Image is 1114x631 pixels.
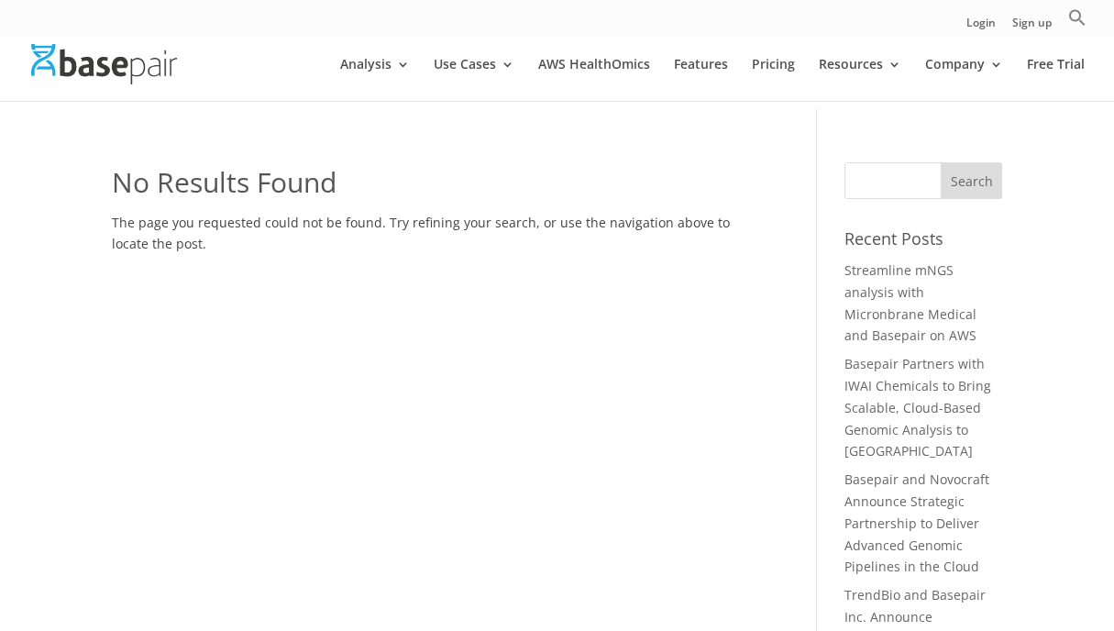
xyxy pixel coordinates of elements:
[966,17,996,37] a: Login
[941,162,1003,199] input: Search
[925,58,1003,101] a: Company
[434,58,514,101] a: Use Cases
[844,470,989,575] a: Basepair and Novocraft Announce Strategic Partnership to Deliver Advanced Genomic Pipelines in th...
[752,58,795,101] a: Pricing
[112,212,768,256] p: The page you requested could not be found. Try refining your search, or use the navigation above ...
[1068,8,1086,37] a: Search Icon Link
[819,58,901,101] a: Resources
[538,58,650,101] a: AWS HealthOmics
[844,261,976,344] a: Streamline mNGS analysis with Micronbrane Medical and Basepair on AWS
[844,355,991,459] a: Basepair Partners with IWAI Chemicals to Bring Scalable, Cloud-Based Genomic Analysis to [GEOGRAP...
[1068,8,1086,27] svg: Search
[112,162,768,212] h1: No Results Found
[1027,58,1085,101] a: Free Trial
[340,58,410,101] a: Analysis
[1012,17,1052,37] a: Sign up
[674,58,728,101] a: Features
[31,44,177,83] img: Basepair
[844,227,1003,260] h4: Recent Posts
